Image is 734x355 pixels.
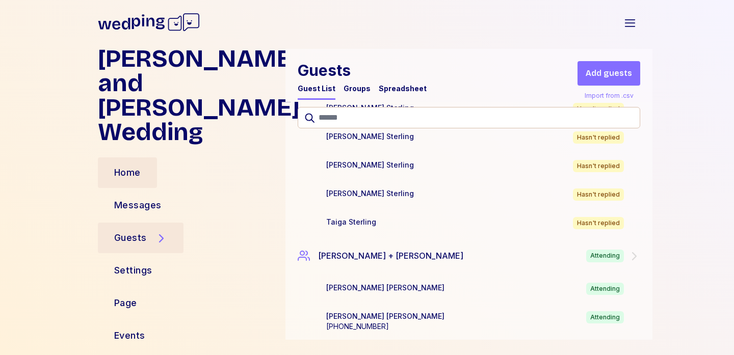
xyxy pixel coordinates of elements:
div: Attending [586,311,624,323]
div: Settings [114,263,152,278]
div: Events [114,329,145,343]
div: Groups [344,84,371,94]
span: Add guests [586,67,632,79]
h1: Guests [298,61,427,79]
div: Import from .csv [583,90,636,102]
div: [PERSON_NAME] Sterling [326,188,414,199]
div: Taiga Sterling [326,217,376,227]
button: Add guests [578,61,640,86]
div: Spreadsheet [379,84,427,94]
h1: [PERSON_NAME] and [PERSON_NAME] Wedding [98,46,277,144]
div: [PERSON_NAME] Sterling [326,160,414,170]
div: [PHONE_NUMBER] [326,321,444,332]
div: [PERSON_NAME] [PERSON_NAME] [326,283,444,293]
div: Hasn't replied [573,160,624,172]
div: [PERSON_NAME] [PERSON_NAME] [326,311,444,321]
div: Attending [586,283,624,295]
div: Guest List [298,84,335,94]
span: [PERSON_NAME] + [PERSON_NAME] [318,250,463,263]
div: Hasn't replied [573,217,624,229]
div: Home [114,166,141,180]
div: Hasn't replied [573,188,624,201]
div: Attending [586,250,624,263]
div: Guests [114,231,147,245]
div: Messages [114,198,162,212]
div: Page [114,296,137,310]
